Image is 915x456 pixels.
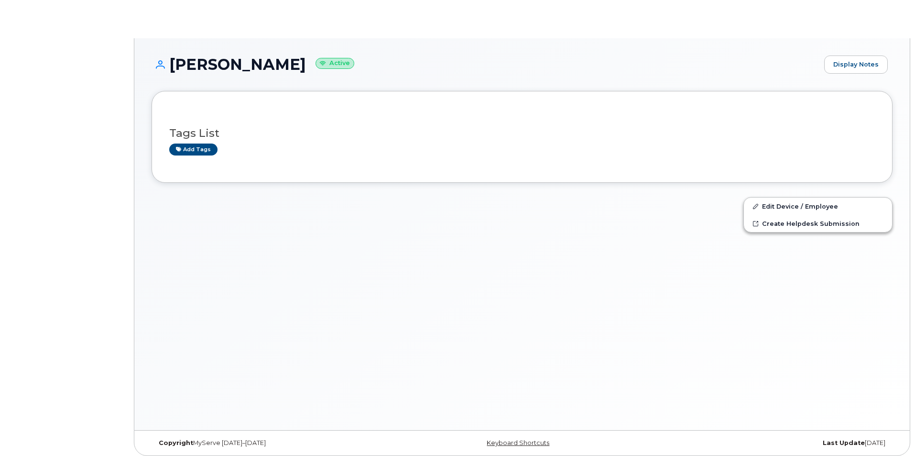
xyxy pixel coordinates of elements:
[152,56,819,73] h1: [PERSON_NAME]
[744,198,892,215] a: Edit Device / Employee
[744,215,892,232] a: Create Helpdesk Submission
[159,439,193,446] strong: Copyright
[487,439,549,446] a: Keyboard Shortcuts
[316,58,354,69] small: Active
[823,439,865,446] strong: Last Update
[824,56,888,74] a: Display Notes
[169,127,875,139] h3: Tags List
[169,144,218,156] a: Add tags
[645,439,893,447] div: [DATE]
[152,439,399,447] div: MyServe [DATE]–[DATE]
